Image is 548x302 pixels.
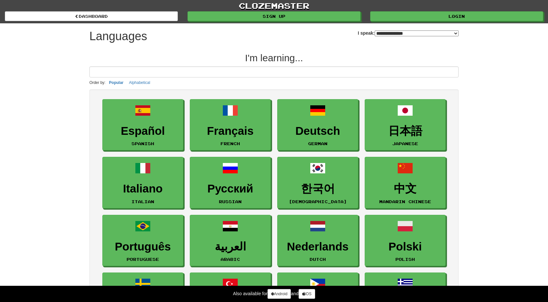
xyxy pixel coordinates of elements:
small: Spanish [131,141,154,146]
h3: العربية [193,240,267,253]
h3: Português [106,240,180,253]
h3: 日本語 [368,125,442,137]
a: 한국어[DEMOGRAPHIC_DATA] [277,157,358,208]
small: Mandarin Chinese [379,199,431,204]
a: EspañolSpanish [102,99,183,151]
button: Alphabetical [127,79,152,86]
small: German [308,141,327,146]
a: iOS [299,289,315,299]
small: Order by: [89,80,106,85]
h3: 한국어 [281,182,355,195]
small: Portuguese [127,257,159,261]
a: РусскийRussian [190,157,271,208]
a: PolskiPolish [365,215,446,266]
a: 中文Mandarin Chinese [365,157,446,208]
a: FrançaisFrench [190,99,271,151]
small: Japanese [392,141,418,146]
small: Polish [395,257,415,261]
a: DeutschGerman [277,99,358,151]
a: NederlandsDutch [277,215,358,266]
a: Android [268,289,291,299]
h3: Nederlands [281,240,355,253]
h3: Deutsch [281,125,355,137]
small: Dutch [310,257,326,261]
small: Italian [131,199,154,204]
a: العربيةArabic [190,215,271,266]
h1: Languages [89,30,147,43]
a: 日本語Japanese [365,99,446,151]
a: PortuguêsPortuguese [102,215,183,266]
select: I speak: [375,30,459,36]
a: dashboard [5,11,178,21]
h3: 中文 [368,182,442,195]
h3: Español [106,125,180,137]
small: Russian [219,199,242,204]
h3: Italiano [106,182,180,195]
h3: Français [193,125,267,137]
a: Sign up [188,11,360,21]
h3: Русский [193,182,267,195]
small: Arabic [221,257,240,261]
a: Login [370,11,543,21]
h2: I'm learning... [89,52,459,63]
h3: Polski [368,240,442,253]
button: Popular [107,79,126,86]
a: ItalianoItalian [102,157,183,208]
label: I speak: [358,30,459,36]
small: [DEMOGRAPHIC_DATA] [289,199,347,204]
small: French [221,141,240,146]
